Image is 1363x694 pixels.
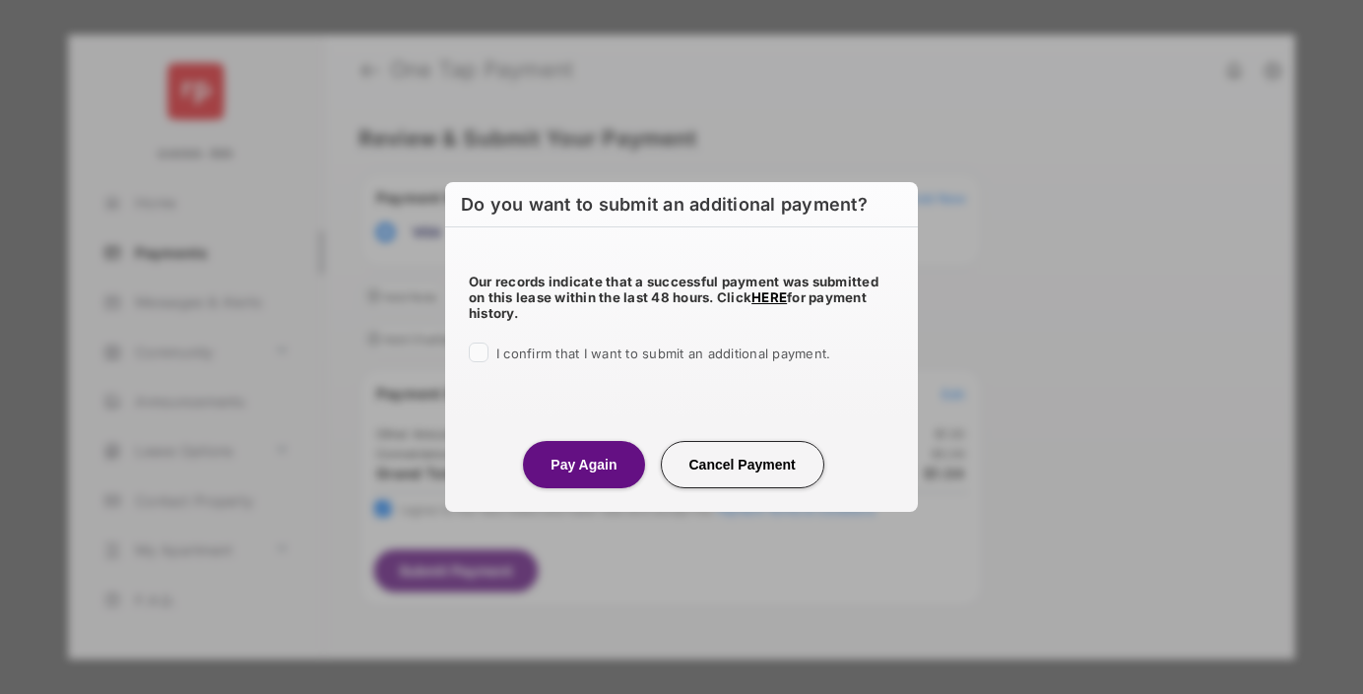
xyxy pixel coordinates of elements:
[445,182,918,227] h2: Do you want to submit an additional payment?
[523,441,644,488] button: Pay Again
[661,441,824,488] button: Cancel Payment
[469,274,894,321] h5: Our records indicate that a successful payment was submitted on this lease within the last 48 hou...
[496,346,830,361] span: I confirm that I want to submit an additional payment.
[751,289,787,305] a: HERE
